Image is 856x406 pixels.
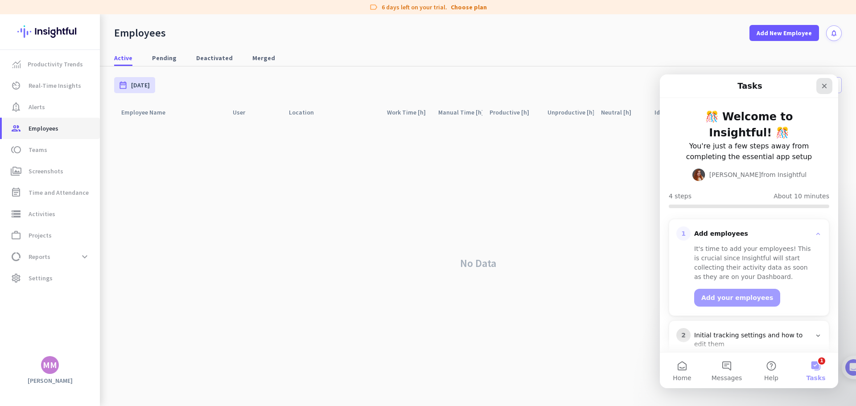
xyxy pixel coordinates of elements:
img: menu-item [12,60,21,68]
a: Choose plan [451,3,487,12]
i: storage [11,209,21,219]
i: settings [11,273,21,283]
span: Settings [29,273,53,283]
i: event_note [11,187,21,198]
span: Active [114,53,132,62]
i: perm_media [11,166,21,176]
span: Real-Time Insights [29,80,81,91]
i: notifications [830,29,838,37]
div: User [233,106,256,119]
button: Add New Employee [749,25,819,41]
div: Idle Time [h] [654,106,699,119]
button: notifications [826,25,842,41]
i: group [11,123,21,134]
i: label [369,3,378,12]
a: groupEmployees [2,118,100,139]
span: [DATE] [131,81,150,90]
span: Reports [29,251,50,262]
span: Projects [29,230,52,241]
div: Work Time [h] [387,106,431,119]
div: Employee Name [121,106,176,119]
span: Pending [152,53,177,62]
div: Manual Time [h] [438,106,482,119]
span: Activities [29,209,55,219]
span: Employees [29,123,58,134]
span: Productivity Trends [28,59,83,70]
img: Insightful logo [17,14,82,49]
span: Screenshots [29,166,63,176]
div: Employees [114,26,166,40]
div: MM [43,361,57,369]
a: tollTeams [2,139,100,160]
a: notification_importantAlerts [2,96,100,118]
div: Location [289,106,325,119]
div: Unproductive [h] [547,106,594,119]
i: work_outline [11,230,21,241]
a: settingsSettings [2,267,100,289]
span: Add New Employee [757,29,812,37]
i: toll [11,144,21,155]
a: event_noteTime and Attendance [2,182,100,203]
span: Merged [252,53,275,62]
a: menu-itemProductivity Trends [2,53,100,75]
i: date_range [119,81,128,90]
span: Teams [29,144,47,155]
span: Alerts [29,102,45,112]
div: Productive [h] [490,106,540,119]
iframe: Intercom live chat [660,74,838,388]
span: Time and Attendance [29,187,89,198]
a: perm_mediaScreenshots [2,160,100,182]
a: work_outlineProjects [2,225,100,246]
i: notification_important [11,102,21,112]
div: No Data [114,121,842,406]
span: Deactivated [196,53,233,62]
i: av_timer [11,80,21,91]
button: expand_more [77,249,93,265]
a: av_timerReal-Time Insights [2,75,100,96]
a: storageActivities [2,203,100,225]
a: data_usageReportsexpand_more [2,246,100,267]
i: data_usage [11,251,21,262]
div: Neutral [h] [601,106,642,119]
